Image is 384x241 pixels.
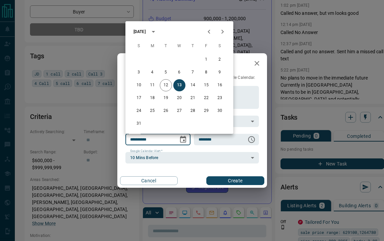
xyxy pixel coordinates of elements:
[160,92,172,104] button: 19
[187,79,199,91] button: 14
[187,105,199,117] button: 28
[146,39,158,53] span: Monday
[160,66,172,79] button: 5
[160,79,172,91] button: 12
[173,79,185,91] button: 13
[200,66,212,79] button: 8
[173,92,185,104] button: 20
[120,176,178,185] button: Cancel
[130,149,163,153] label: Google Calendar Alert
[130,131,139,135] label: Date
[200,54,212,66] button: 1
[133,118,145,130] button: 31
[134,29,146,35] div: [DATE]
[214,39,226,53] span: Saturday
[160,39,172,53] span: Tuesday
[133,92,145,104] button: 17
[133,105,145,117] button: 24
[133,66,145,79] button: 3
[146,79,158,91] button: 11
[187,92,199,104] button: 21
[176,133,190,146] button: Choose date, selected date is Aug 13, 2025
[187,39,199,53] span: Thursday
[214,79,226,91] button: 16
[216,25,229,38] button: Next month
[206,176,264,185] button: Create
[125,152,259,163] div: 10 Mins Before
[200,92,212,104] button: 22
[199,131,207,135] label: Time
[187,66,199,79] button: 7
[245,133,258,146] button: Choose time, selected time is 6:00 AM
[214,54,226,66] button: 2
[133,39,145,53] span: Sunday
[146,105,158,117] button: 25
[148,26,159,37] button: calendar view is open, switch to year view
[160,105,172,117] button: 26
[202,25,216,38] button: Previous month
[214,92,226,104] button: 23
[200,39,212,53] span: Friday
[146,92,158,104] button: 18
[146,66,158,79] button: 4
[214,105,226,117] button: 30
[173,66,185,79] button: 6
[117,53,163,75] h2: New Task
[200,105,212,117] button: 29
[173,39,185,53] span: Wednesday
[214,66,226,79] button: 9
[200,79,212,91] button: 15
[133,79,145,91] button: 10
[173,105,185,117] button: 27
